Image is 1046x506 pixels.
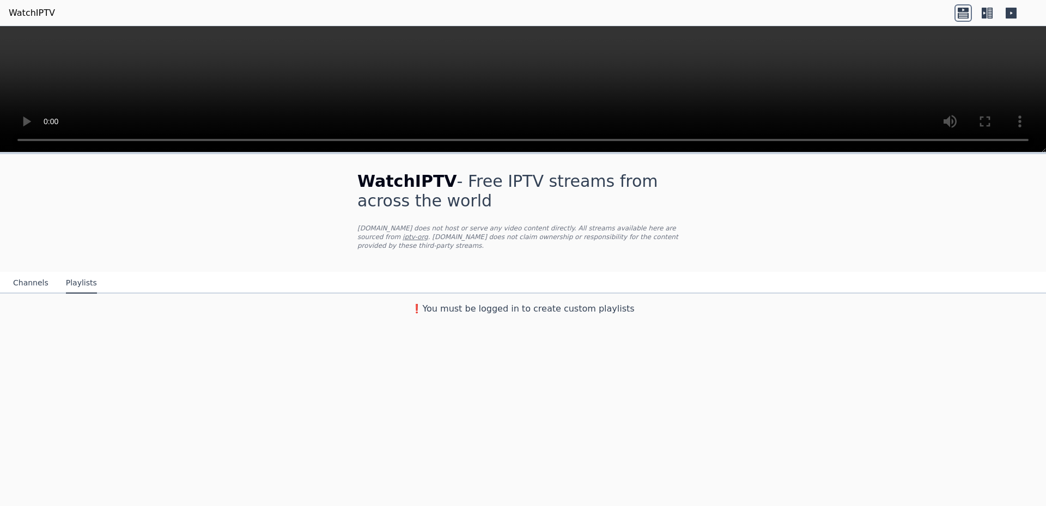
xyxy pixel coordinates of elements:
[403,233,428,241] a: iptv-org
[340,302,706,315] h3: ❗️You must be logged in to create custom playlists
[13,273,48,294] button: Channels
[66,273,97,294] button: Playlists
[357,172,457,191] span: WatchIPTV
[357,224,689,250] p: [DOMAIN_NAME] does not host or serve any video content directly. All streams available here are s...
[9,7,55,20] a: WatchIPTV
[357,172,689,211] h1: - Free IPTV streams from across the world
